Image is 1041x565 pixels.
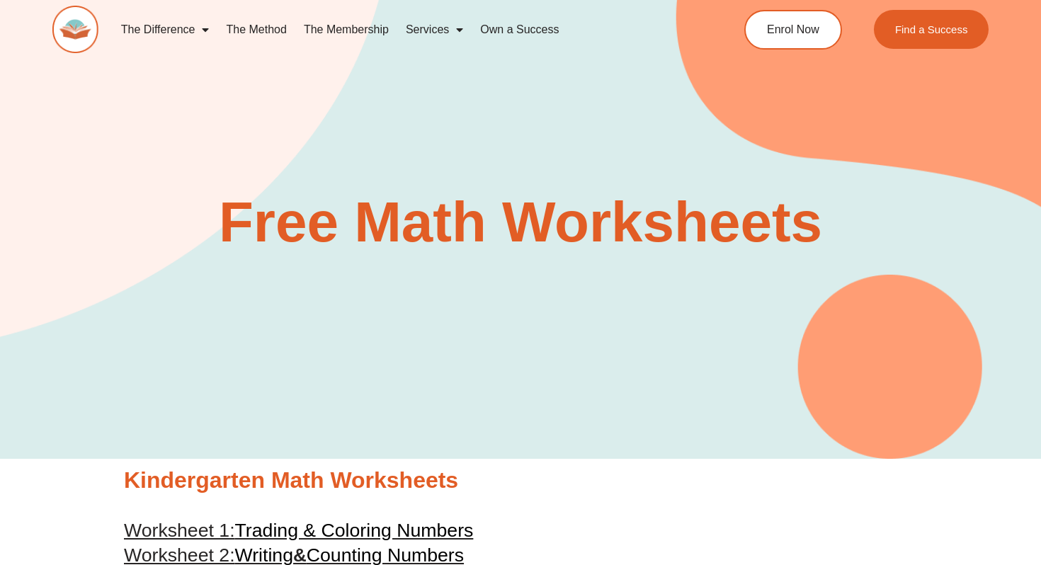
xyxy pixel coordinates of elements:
a: Find a Success [874,10,989,49]
a: Worksheet 1:Trading & Coloring Numbers [124,520,473,541]
iframe: Chat Widget [970,497,1041,565]
nav: Menu [113,13,691,46]
h2: Free Math Worksheets [117,194,924,251]
span: Trading & Coloring Numbers [235,520,474,541]
a: Enrol Now [744,10,842,50]
a: Services [397,13,472,46]
span: Enrol Now [767,24,819,35]
a: The Membership [295,13,397,46]
a: The Difference [113,13,218,46]
a: Own a Success [472,13,567,46]
span: Find a Success [895,24,968,35]
a: The Method [217,13,295,46]
span: Worksheet 1: [124,520,235,541]
h2: Kindergarten Math Worksheets [124,466,917,496]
